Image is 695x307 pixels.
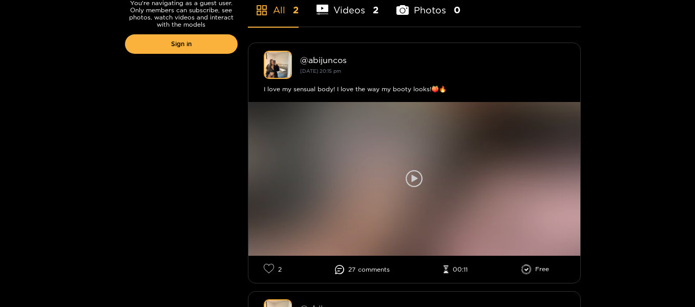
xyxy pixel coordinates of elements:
span: 2 [293,4,299,16]
img: abijuncos [264,51,292,79]
span: comment s [358,266,390,273]
span: 2 [373,4,378,16]
span: 0 [454,4,460,16]
small: [DATE] 20:15 pm [300,68,341,74]
li: Free [521,264,550,275]
li: 27 [335,265,390,274]
li: 00:11 [444,265,468,274]
li: 2 [264,263,282,275]
div: I love my sensual body! I love the way my booty looks!🍑🔥 [264,84,565,94]
span: appstore [256,4,268,16]
div: @ abijuncos [300,55,565,65]
a: Sign in [125,34,238,54]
